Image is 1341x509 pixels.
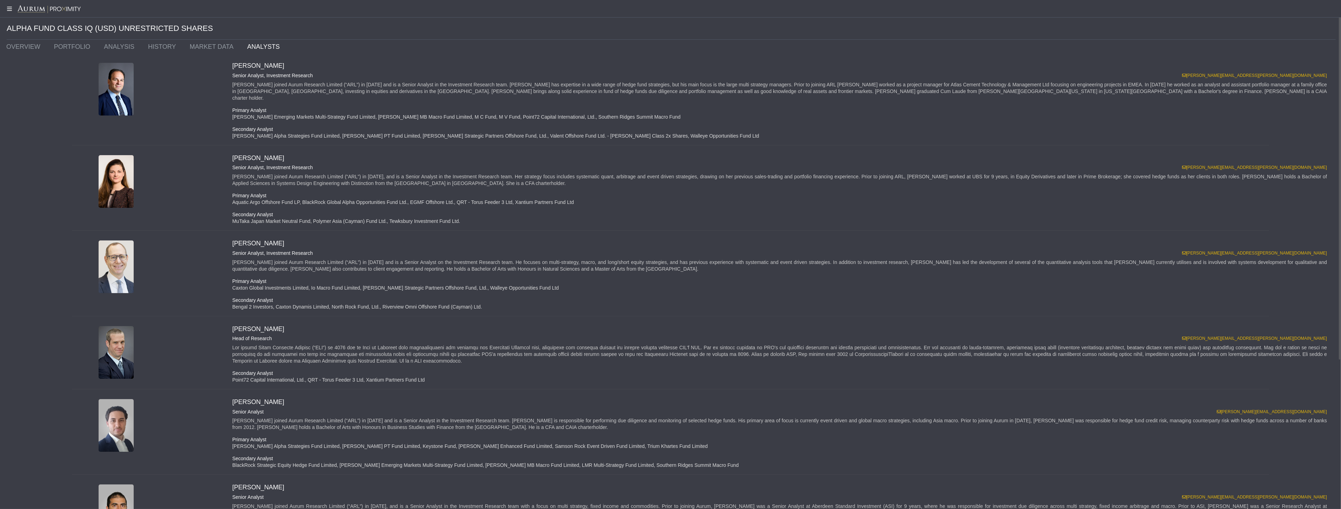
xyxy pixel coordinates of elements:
a: HISTORY [143,40,184,54]
a: [PERSON_NAME][EMAIL_ADDRESS][PERSON_NAME][DOMAIN_NAME] [1182,336,1327,341]
div: [PERSON_NAME] joined Aurum Research Limited (“ARL”) in [DATE] and is a Senior Analyst in the Inve... [232,81,1330,101]
a: [PERSON_NAME][EMAIL_ADDRESS][PERSON_NAME][DOMAIN_NAME] [1182,495,1327,500]
div: MuTaka Japan Market Neutral Fund, Polymer Asia (Cayman) Fund Ltd., Tewksbury Investment Fund Ltd. [227,218,1336,225]
div: Primary Analyst [227,278,1336,285]
a: MARKET DATA [184,40,242,54]
div: BlackRock Strategic Equity Hedge Fund Limited, [PERSON_NAME] Emerging Markets Multi-Strategy Fund... [227,462,1336,469]
div: Bengal 2 Investors, Caxton Dynamis Limited, North Rock Fund, Ltd., Riverview Omni Offshore Fund (... [227,304,1336,310]
div: [PERSON_NAME] joined Aurum Research Limited (“ARL”) in [DATE], and is a Senior Analyst in the Inv... [232,173,1330,187]
div: Caxton Global Investments Limited, Io Macro Fund Limited, [PERSON_NAME] Strategic Partners Offsho... [227,285,1336,291]
a: OVERVIEW [1,40,49,54]
h4: Senior Analyst [232,494,1330,500]
div: [PERSON_NAME] joined Aurum Research Limited (“ARL”) in [DATE] and is a Senior Analyst in the Inve... [232,417,1330,431]
h3: [PERSON_NAME] [232,325,1330,333]
div: Secondary Analyst [227,211,1336,218]
div: Secondary Analyst [227,370,1336,377]
a: [PERSON_NAME][EMAIL_ADDRESS][PERSON_NAME][DOMAIN_NAME] [1182,73,1327,78]
h4: Senior Analyst, Investment Research [232,73,1330,79]
h3: [PERSON_NAME] [232,62,1330,70]
div: Primary Analyst [227,192,1336,199]
div: Secondary Analyst [227,455,1336,462]
div: Aquatic Argo Offshore Fund LP, BlackRock Global Alpha Opportunities Fund Ltd., EGMF Offshore Ltd.... [227,199,1336,206]
div: ALPHA FUND CLASS IQ (USD) UNRESTRICTED SHARES [7,18,1336,40]
div: Primary Analyst [227,436,1336,443]
h3: [PERSON_NAME] [232,484,1330,491]
div: Secondary Analyst [227,297,1336,304]
img: image [99,155,134,208]
div: Lor ipsumd Sitam Consecte Adipisc (“ELI”) se 4076 doe te Inci ut Laboreet dolo magnaaliquaeni adm... [232,344,1330,364]
img: image [99,240,134,293]
h3: [PERSON_NAME] [232,154,1330,162]
h4: Senior Analyst, Investment Research [232,165,1330,171]
a: ANALYSTS [242,40,288,54]
div: [PERSON_NAME] joined Aurum Research Limited (“ARL”) in [DATE] and is a Senior Analyst on the Inve... [232,259,1330,272]
h4: Senior Analyst, Investment Research [232,250,1330,256]
h3: [PERSON_NAME] [232,398,1330,406]
img: image [99,399,134,452]
div: Secondary Analyst [227,126,1336,133]
a: [PERSON_NAME][EMAIL_ADDRESS][PERSON_NAME][DOMAIN_NAME] [1182,251,1327,256]
h4: Head of Research [232,336,1330,342]
img: image [99,326,134,379]
a: PORTFOLIO [49,40,99,54]
h4: Senior Analyst [232,409,1330,415]
a: [PERSON_NAME][EMAIL_ADDRESS][PERSON_NAME][DOMAIN_NAME] [1182,165,1327,170]
div: [PERSON_NAME] Alpha Strategies Fund Limited, [PERSON_NAME] PT Fund Limited, Keystone Fund, [PERSO... [227,443,1336,450]
div: [PERSON_NAME] Alpha Strategies Fund Limited, [PERSON_NAME] PT Fund Limited, [PERSON_NAME] Strateg... [227,133,1336,139]
img: image [99,63,134,115]
h3: [PERSON_NAME] [232,240,1330,247]
a: [PERSON_NAME][EMAIL_ADDRESS][DOMAIN_NAME] [1217,409,1327,414]
div: [PERSON_NAME] Emerging Markets Multi-Strategy Fund Limited, [PERSON_NAME] MB Macro Fund Limited, ... [227,114,1336,120]
a: ANALYSIS [99,40,143,54]
div: Primary Analyst [227,107,1336,114]
div: Point72 Capital International, Ltd., QRT - Torus Feeder 3 Ltd, Xantium Partners Fund Ltd [227,377,1336,383]
img: Aurum-Proximity%20white.svg [18,5,81,14]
